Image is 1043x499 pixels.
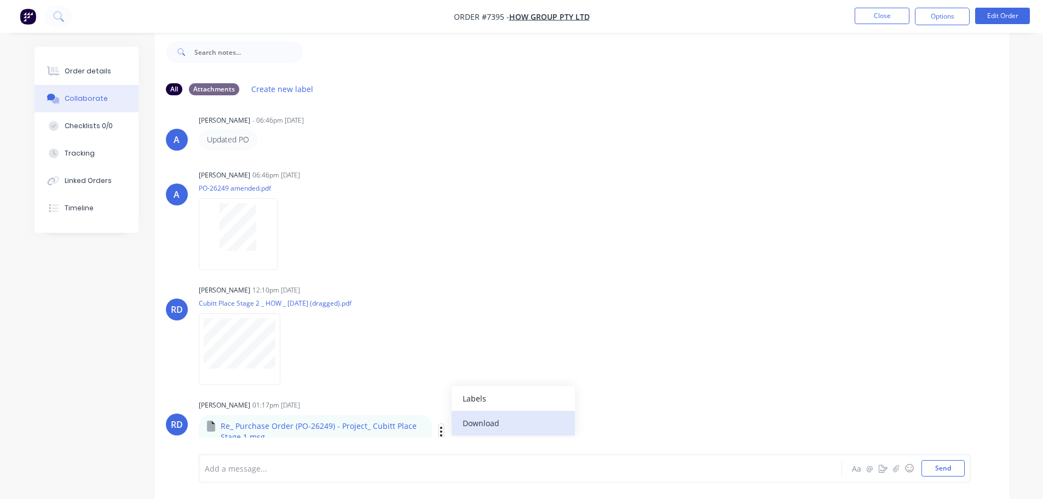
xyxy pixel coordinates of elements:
[34,58,139,85] button: Order details
[454,12,509,22] span: Order #7395 -
[166,83,182,95] div: All
[855,8,909,24] button: Close
[65,94,108,104] div: Collaborate
[915,8,970,25] button: Options
[65,203,94,213] div: Timeline
[65,66,111,76] div: Order details
[189,83,239,95] div: Attachments
[174,188,180,201] div: A
[850,462,863,475] button: Aa
[863,462,877,475] button: @
[252,285,300,295] div: 12:10pm [DATE]
[34,85,139,112] button: Collaborate
[509,12,590,22] a: How Group Pty Ltd
[246,82,319,96] button: Create new label
[199,285,250,295] div: [PERSON_NAME]
[199,299,351,308] p: Cubitt Place Stage 2 _ HOW _ [DATE] (dragged).pdf
[975,8,1030,24] button: Edit Order
[252,400,300,410] div: 01:17pm [DATE]
[199,400,250,410] div: [PERSON_NAME]
[34,140,139,167] button: Tracking
[903,462,916,475] button: ☺
[252,116,304,125] div: - 06:46pm [DATE]
[20,8,36,25] img: Factory
[199,170,250,180] div: [PERSON_NAME]
[252,170,300,180] div: 06:46pm [DATE]
[174,133,180,146] div: A
[221,421,424,443] p: Re_ Purchase Order (PO-26249) - Project_ Cubitt Place Stage 1.msg
[171,303,183,316] div: RD
[199,116,250,125] div: [PERSON_NAME]
[194,41,303,63] input: Search notes...
[65,176,112,186] div: Linked Orders
[452,386,575,411] button: Labels
[65,121,113,131] div: Checklists 0/0
[34,112,139,140] button: Checklists 0/0
[171,418,183,431] div: RD
[34,194,139,222] button: Timeline
[921,460,965,477] button: Send
[34,167,139,194] button: Linked Orders
[65,148,95,158] div: Tracking
[199,183,289,193] p: PO-26249 amended.pdf
[207,134,249,145] p: Updated PO
[452,411,575,435] button: Download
